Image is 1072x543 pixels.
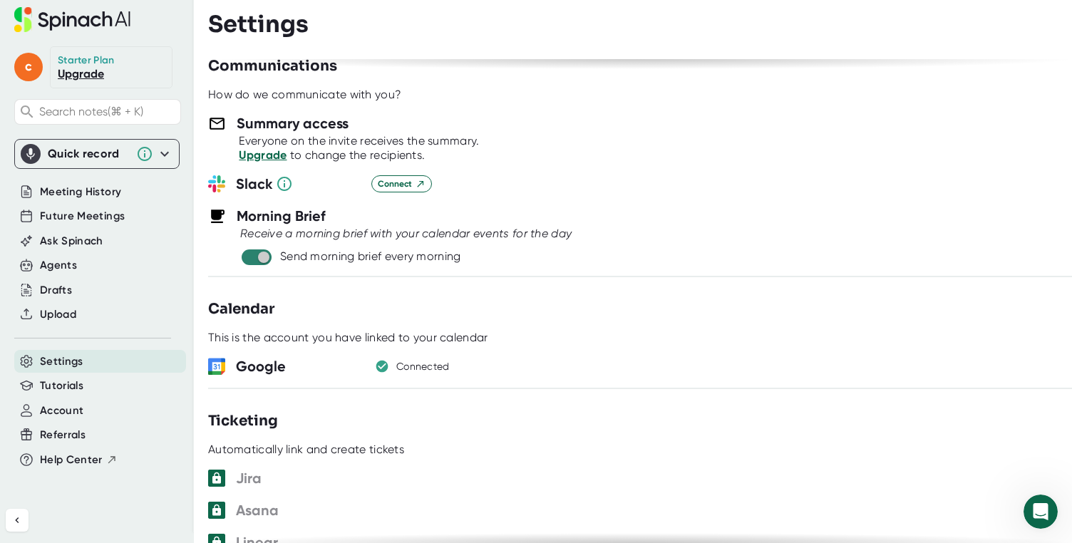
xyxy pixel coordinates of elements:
[40,427,86,443] button: Referrals
[40,378,83,394] button: Tutorials
[208,331,488,345] div: This is the account you have linked to your calendar
[378,177,426,190] span: Connect
[6,509,29,532] button: Collapse sidebar
[21,140,173,168] div: Quick record
[40,233,103,249] button: Ask Spinach
[40,403,83,419] button: Account
[48,147,129,161] div: Quick record
[40,184,121,200] button: Meeting History
[208,11,309,38] h3: Settings
[40,208,125,224] button: Future Meetings
[208,358,225,375] img: wORq9bEjBjwFQAAAABJRU5ErkJggg==
[237,113,349,134] h3: Summary access
[208,299,274,320] h3: Calendar
[236,467,361,489] h3: Jira
[40,306,76,323] button: Upload
[39,105,177,118] span: Search notes (⌘ + K)
[208,443,404,457] div: Automatically link and create tickets
[58,67,104,81] a: Upgrade
[236,173,361,195] h3: Slack
[208,56,337,77] h3: Communications
[14,53,43,81] span: c
[239,134,1072,148] div: Everyone on the invite receives the summary.
[208,88,401,102] div: How do we communicate with you?
[1024,495,1058,529] iframe: Intercom live chat
[280,249,461,264] div: Send morning brief every morning
[236,500,361,521] h3: Asana
[208,410,278,432] h3: Ticketing
[239,148,287,162] a: Upgrade
[371,175,432,192] button: Connect
[396,361,450,373] div: Connected
[40,452,103,468] span: Help Center
[40,452,118,468] button: Help Center
[40,257,77,274] button: Agents
[237,205,326,227] h3: Morning Brief
[40,353,83,370] button: Settings
[40,282,72,299] button: Drafts
[239,148,1072,162] div: to change the recipients.
[240,227,572,240] i: Receive a morning brief with your calendar events for the day
[236,356,361,377] h3: Google
[58,54,115,67] div: Starter Plan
